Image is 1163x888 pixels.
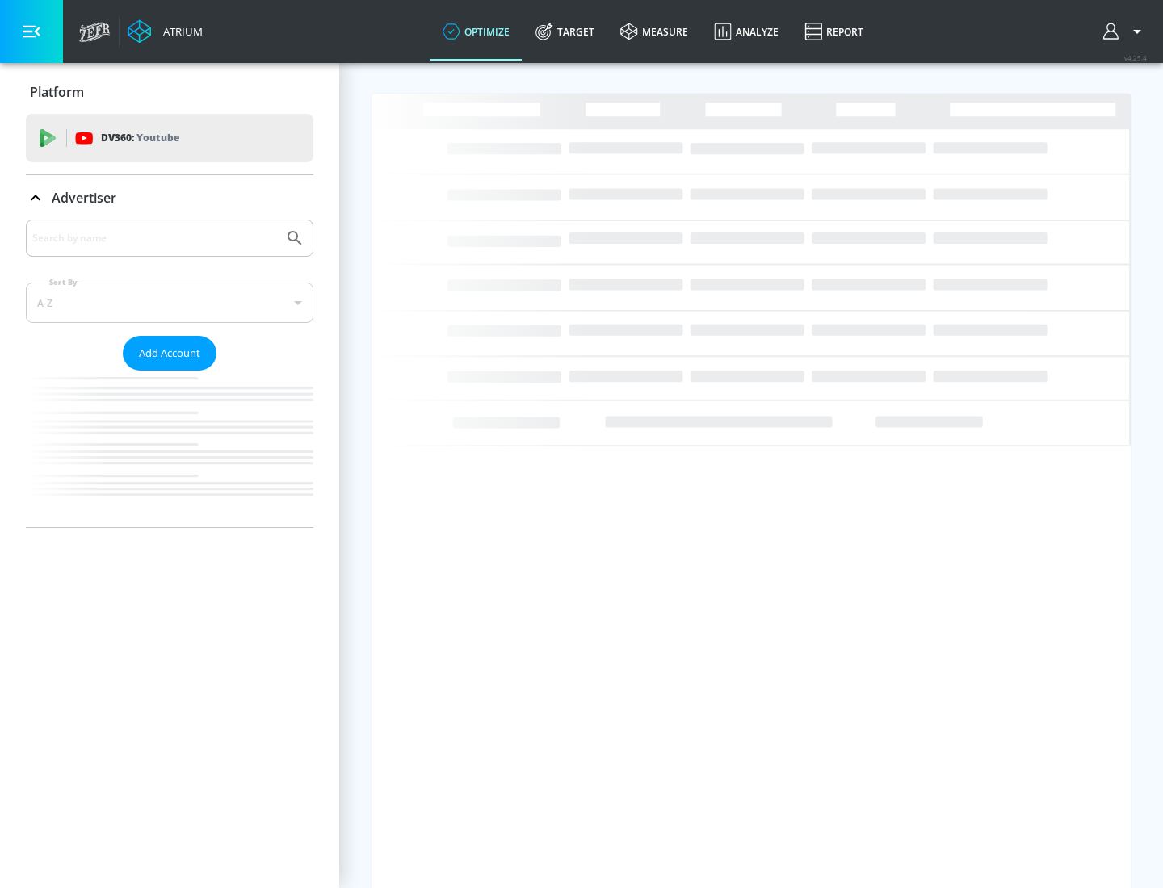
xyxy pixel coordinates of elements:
div: A-Z [26,283,313,323]
span: Add Account [139,344,200,362]
span: v 4.25.4 [1124,53,1147,62]
a: Report [791,2,876,61]
div: Advertiser [26,220,313,527]
p: Platform [30,83,84,101]
button: Add Account [123,336,216,371]
p: Advertiser [52,189,116,207]
div: Advertiser [26,175,313,220]
a: Atrium [128,19,203,44]
a: measure [607,2,701,61]
a: Analyze [701,2,791,61]
div: Platform [26,69,313,115]
div: Atrium [157,24,203,39]
label: Sort By [46,277,81,287]
p: DV360: [101,129,179,147]
p: Youtube [136,129,179,146]
input: Search by name [32,228,277,249]
a: Target [523,2,607,61]
div: DV360: Youtube [26,114,313,162]
a: optimize [430,2,523,61]
nav: list of Advertiser [26,371,313,527]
